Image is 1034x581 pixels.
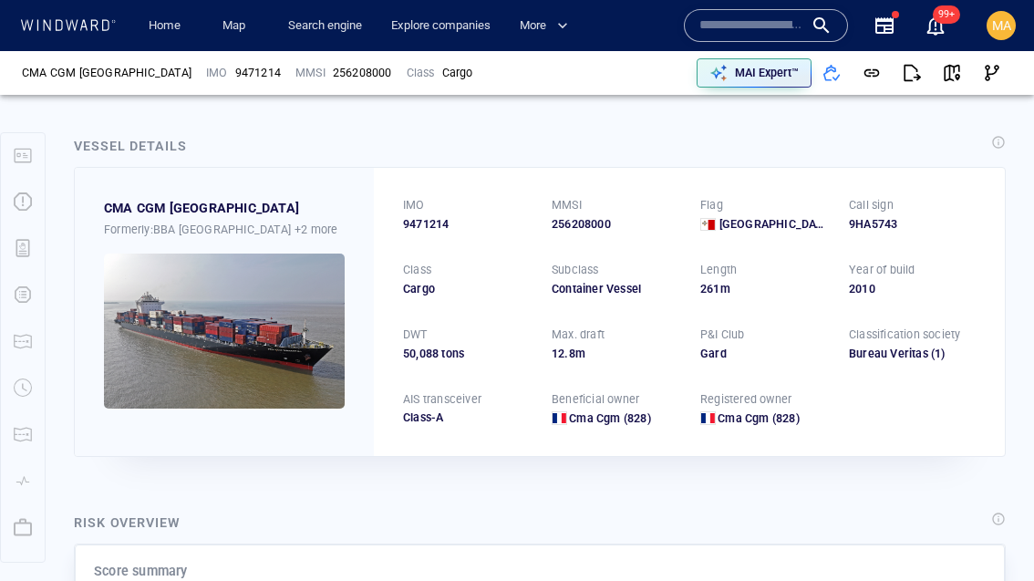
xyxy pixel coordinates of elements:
div: CMA CGM [GEOGRAPHIC_DATA] [104,197,299,219]
a: 99+ [921,11,950,40]
p: +2 more [295,220,337,239]
p: Max. draft [552,327,605,343]
a: Search engine [281,10,369,42]
a: Explore companies [384,10,498,42]
button: View on map [932,53,972,93]
div: Cargo [442,65,473,81]
div: Bureau Veritas [849,346,928,362]
img: 5905c78071379e57e1461ef2_0 [104,254,345,409]
a: Cma Cgm (828) [569,410,651,427]
div: Bureau Veritas [849,346,976,362]
button: Home [135,10,193,42]
p: MMSI [295,65,326,81]
span: MA [992,18,1011,33]
span: Class-A [403,410,443,424]
p: Length [700,262,737,278]
iframe: Chat [956,499,1020,567]
p: DWT [403,327,428,343]
button: 99+ [925,15,946,36]
div: Container Vessel [552,281,678,297]
span: CMA CGM TARRAGONA [104,197,299,219]
p: Registered owner [700,391,791,408]
button: Visual Link Analysis [972,53,1012,93]
p: MMSI [552,197,582,213]
span: (1) [928,346,976,362]
p: IMO [403,197,425,213]
span: 9471214 [235,65,281,81]
p: Subclass [552,262,599,278]
div: 2010 [849,281,976,297]
p: Class [407,65,435,81]
div: Vessel details [74,135,187,157]
p: Beneficial owner [552,391,639,408]
button: Get link [852,53,892,93]
span: More [520,16,568,36]
p: MAI Expert™ [735,65,799,81]
button: Map [208,10,266,42]
span: Cma Cgm [718,411,769,425]
span: 261 [700,282,720,296]
p: Flag [700,197,723,213]
span: 12 [552,347,564,360]
div: CMA CGM [GEOGRAPHIC_DATA] [22,65,191,81]
div: 9HA5743 [849,216,976,233]
div: Formerly: BBA [GEOGRAPHIC_DATA] [104,220,345,239]
p: Class [403,262,431,278]
button: MAI Expert™ [697,58,812,88]
span: 8 [569,347,575,360]
span: . [564,347,568,360]
div: 256208000 [333,65,392,81]
span: m [720,282,730,296]
span: Cma Cgm [569,411,620,425]
p: AIS transceiver [403,391,481,408]
a: Map [215,10,259,42]
a: Cma Cgm (828) [718,410,800,427]
a: Home [141,10,188,42]
p: Call sign [849,197,894,213]
span: 9471214 [403,216,449,233]
button: More [512,10,584,42]
span: m [575,347,585,360]
span: CMA CGM TARRAGONA [22,65,191,81]
span: (828) [770,410,800,427]
span: [GEOGRAPHIC_DATA] [719,216,827,233]
div: 256208000 [552,216,678,233]
div: Notification center [925,15,946,36]
p: IMO [206,65,228,81]
p: Classification society [849,327,960,343]
button: Add to vessel list [812,53,852,93]
p: Year of build [849,262,915,278]
div: Risk overview [74,512,181,534]
div: 50,088 tons [403,346,530,362]
div: Cargo [403,281,530,297]
div: Gard [700,346,827,362]
span: 99+ [933,5,960,24]
button: Export report [892,53,932,93]
span: (828) [621,410,651,427]
p: P&I Club [700,327,745,343]
button: MA [983,7,1019,44]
